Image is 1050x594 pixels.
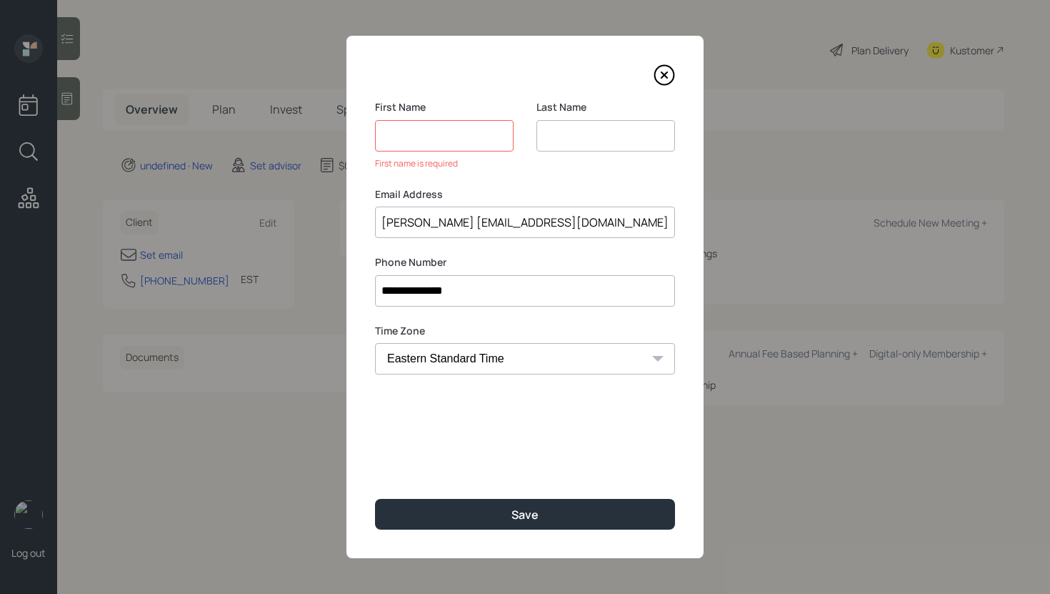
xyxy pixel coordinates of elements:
div: First name is required [375,157,514,170]
label: Phone Number [375,255,675,269]
label: Email Address [375,187,675,202]
label: Last Name [536,100,675,114]
div: Save [511,507,539,523]
label: Time Zone [375,324,675,338]
button: Save [375,499,675,530]
label: First Name [375,100,514,114]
